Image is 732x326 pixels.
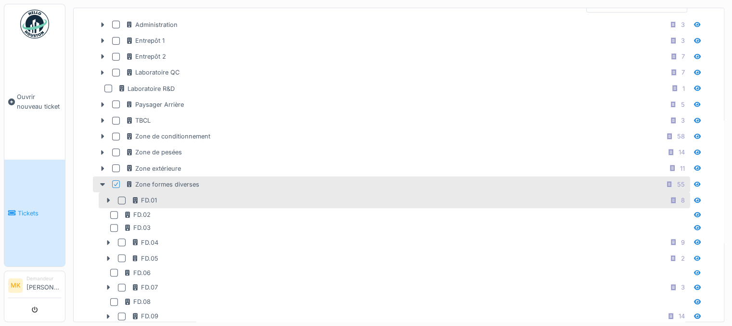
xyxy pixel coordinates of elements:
div: 2 [681,254,685,263]
div: 14 [679,148,685,157]
div: Entrepôt 1 [126,36,165,45]
div: 58 [677,132,685,141]
div: 55 [677,180,685,189]
div: FD.07 [131,283,158,292]
div: FD.05 [131,254,158,263]
div: Zone de conditionnement [126,132,210,141]
div: FD.04 [131,238,158,247]
div: Paysager Arrière [126,100,184,109]
div: Demandeur [26,275,61,282]
div: 7 [681,52,685,61]
div: Zone formes diverses [126,180,199,189]
div: Zone de pesées [126,148,182,157]
div: 3 [681,116,685,125]
div: 11 [680,164,685,173]
div: 3 [681,283,685,292]
div: 9 [681,238,685,247]
li: MK [8,278,23,293]
div: Entrepôt 2 [126,52,166,61]
div: 7 [681,68,685,77]
div: 1 [682,84,685,93]
div: 14 [679,312,685,321]
div: TBCL [126,116,151,125]
div: Zone extérieure [126,164,181,173]
div: 3 [681,36,685,45]
div: FD.02 [124,210,151,219]
span: Ouvrir nouveau ticket [17,92,61,111]
a: MK Demandeur[PERSON_NAME] [8,275,61,298]
div: FD.09 [131,312,158,321]
li: [PERSON_NAME] [26,275,61,296]
div: 8 [681,196,685,205]
div: FD.01 [131,196,157,205]
div: Laboratoire QC [126,68,180,77]
span: Tickets [18,209,61,218]
div: 5 [681,100,685,109]
div: 3 [681,20,685,29]
div: Laboratoire R&D [118,84,175,93]
div: Administration [126,20,178,29]
div: FD.06 [124,268,151,277]
div: FD.08 [124,297,151,306]
a: Tickets [4,160,65,266]
a: Ouvrir nouveau ticket [4,44,65,160]
div: FD.03 [124,223,151,232]
img: Badge_color-CXgf-gQk.svg [20,10,49,38]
